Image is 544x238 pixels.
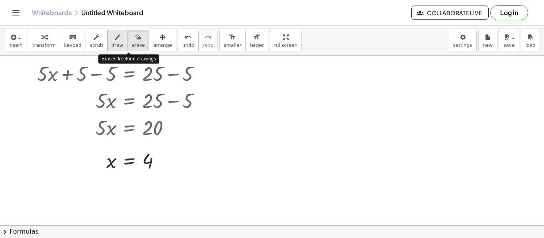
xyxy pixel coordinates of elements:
button: format_sizesmaller [219,30,246,51]
span: load [525,43,536,48]
span: settings [453,43,472,48]
button: draw [107,30,128,51]
button: insert [4,30,26,51]
button: erase [127,30,149,51]
span: keypad [64,43,82,48]
span: scrub [90,43,103,48]
i: undo [184,33,192,42]
i: format_size [229,33,236,42]
span: transform [32,43,56,48]
button: scrub [86,30,108,51]
span: arrange [153,43,172,48]
span: Collaborate Live [418,9,482,16]
span: save [503,43,515,48]
span: new [483,43,493,48]
button: format_sizelarger [245,30,268,51]
span: erase [131,43,145,48]
button: save [499,30,519,51]
button: settings [449,30,477,51]
span: redo [203,43,213,48]
span: larger [250,43,264,48]
button: load [521,30,540,51]
button: Collaborate Live [411,6,489,20]
button: transform [28,30,60,51]
button: Log in [490,5,528,20]
i: redo [204,33,212,42]
button: Toggle navigation [10,6,22,19]
button: arrange [149,30,176,51]
span: insert [8,43,22,48]
i: format_size [253,33,260,42]
div: Erases freeform drawings [98,54,159,64]
span: draw [112,43,123,48]
button: undoundo [178,30,199,51]
span: undo [182,43,194,48]
span: smaller [224,43,241,48]
button: redoredo [198,30,218,51]
a: Whiteboards [32,9,72,17]
button: new [478,30,497,51]
i: keyboard [69,33,76,42]
button: keyboardkeypad [60,30,86,51]
span: fullscreen [274,43,297,48]
button: fullscreen [270,30,301,51]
